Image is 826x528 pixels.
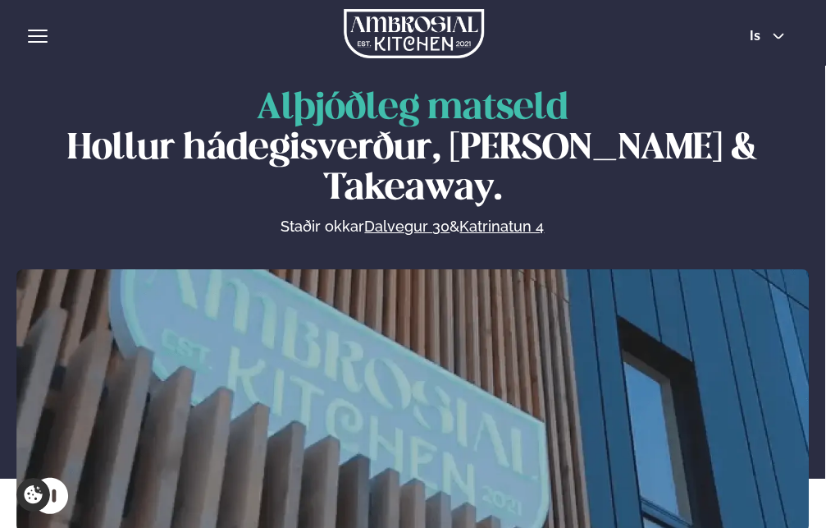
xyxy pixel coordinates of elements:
[103,217,723,236] p: Staðir okkar &
[364,217,450,236] a: Dalvegur 30
[33,89,792,210] h1: Hollur hádegisverður, [PERSON_NAME] & Takeaway.
[344,9,484,58] img: logo
[28,26,48,46] button: hamburger
[737,30,798,43] button: is
[750,30,765,43] span: is
[16,478,50,512] a: Cookie settings
[257,91,568,126] span: Alþjóðleg matseld
[459,217,544,236] a: Katrinatun 4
